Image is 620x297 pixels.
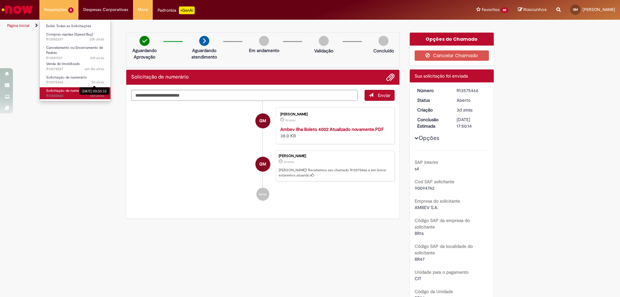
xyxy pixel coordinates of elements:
dt: Status [412,97,452,103]
span: Venda de Imobilizado [46,61,80,66]
span: More [138,6,148,13]
a: Exibir Todas as Solicitações [40,23,111,30]
b: SAP Interim [415,159,438,165]
dt: Criação [412,107,452,113]
button: Cancelar Chamado [415,50,489,61]
div: 38.0 KB [280,126,388,139]
span: Cancelamento ou Encerramento de Pedido [46,45,103,55]
div: [PERSON_NAME] [280,112,388,116]
dt: Número [412,87,452,94]
div: Padroniza [158,6,195,14]
p: Aguardando atendimento [189,47,220,60]
a: Aberto R13578527 : Venda de Imobilizado [40,60,111,72]
time: 29/09/2025 09:49:54 [285,118,295,122]
p: Em andamento [249,47,279,54]
b: Código SAP da empresa do solicitante [415,217,470,230]
p: Validação [314,48,333,54]
span: 5 [68,7,74,13]
time: 19/09/2025 14:04:48 [90,93,104,98]
p: [PERSON_NAME]! Recebemos seu chamado R13575466 e em breve estaremos atuando. [279,168,391,178]
span: Rascunhos [523,6,547,13]
li: Gabriel Marques [131,151,395,182]
span: Enviar [378,92,390,98]
b: Unidade para o pagamento [415,269,469,275]
a: Aberto R13575466 : Solicitação de numerário [40,74,111,86]
button: Enviar [365,90,395,101]
img: check-circle-green.png [139,36,150,46]
span: Despesas Corporativas [83,6,128,13]
span: 3d atrás [457,107,472,113]
span: Solicitação de numerário [46,75,87,80]
span: R13582257 [46,37,104,42]
b: Empresa do solicitante [415,198,460,204]
div: R13575466 [457,87,487,94]
p: Concluído [373,48,394,54]
span: [PERSON_NAME] [583,7,615,12]
time: 29/09/2025 09:50:10 [284,160,294,164]
time: 29/09/2025 09:50:10 [457,107,472,113]
span: 3d atrás [91,80,104,85]
ul: Trilhas de página [5,20,408,32]
h2: Solicitação de numerário Histórico de tíquete [131,74,189,80]
div: [DATE] 09:50:10 [79,87,109,95]
span: BR47 [415,256,425,262]
span: 3d atrás [285,118,295,122]
dt: Conclusão Estimada [412,116,452,129]
span: GM [259,113,266,129]
a: Rascunhos [518,7,547,13]
div: 29/09/2025 09:50:10 [457,107,487,113]
a: Aberto R13550845 : Solicitação de numerário [40,87,111,99]
div: Gabriel Marques [255,157,270,172]
span: GM [259,156,266,172]
span: 20h atrás [89,37,104,42]
span: 90094742 [415,185,434,191]
p: +GenAi [179,6,195,14]
img: arrow-next.png [199,36,209,46]
img: img-circle-grey.png [378,36,388,46]
img: img-circle-grey.png [259,36,269,46]
a: Ambev Ilha Boleto 4002 Atualizado novamente.PDF [280,126,384,132]
div: Gabriel Marques [255,113,270,128]
b: Código da Unidade [415,289,453,294]
span: Solicitação de numerário [46,88,87,93]
span: R13575466 [46,80,104,85]
img: img-circle-grey.png [319,36,329,46]
b: Código SAP da localidade do solicitante [415,243,473,256]
span: s4 [415,166,419,172]
div: [PERSON_NAME] [279,154,391,158]
span: Compras rápidas (Speed Buy) [46,32,93,37]
div: Aberto [457,97,487,103]
span: 60 [501,7,508,13]
time: 29/09/2025 17:20:42 [85,67,104,71]
p: Aguardando Aprovação [129,47,160,60]
span: 3d atrás [284,160,294,164]
span: Favoritos [482,6,500,13]
span: AMBEV S.A. [415,205,438,210]
a: Aberto R13582257 : Compras rápidas (Speed Buy) [40,31,111,43]
ul: Requisições [39,19,111,101]
span: BR16 [415,230,424,236]
span: R13581937 [46,56,104,61]
span: R13578527 [46,67,104,72]
a: Aberto R13581937 : Cancelamento ou Encerramento de Pedido [40,44,111,58]
ul: Histórico de tíquete [131,101,395,207]
div: [DATE] 17:50:14 [457,116,487,129]
span: CIT [415,276,421,281]
b: Cod SAP solicitante [415,179,454,185]
textarea: Digite sua mensagem aqui... [131,90,358,101]
div: Opções do Chamado [410,33,494,46]
img: ServiceNow [1,3,34,16]
button: Adicionar anexos [386,73,395,81]
span: Sua solicitação foi enviada [415,73,468,79]
span: 12d atrás [90,93,104,98]
span: um dia atrás [85,67,104,71]
a: Página inicial [7,23,29,28]
span: 21h atrás [90,56,104,60]
span: GM [573,7,578,12]
span: R13550845 [46,93,104,99]
span: Requisições [44,6,67,13]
